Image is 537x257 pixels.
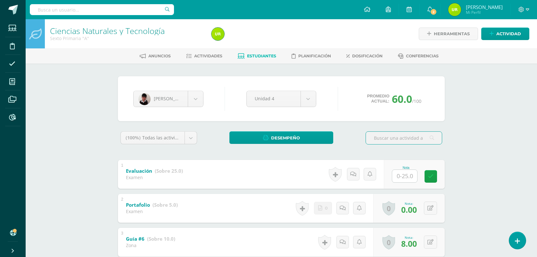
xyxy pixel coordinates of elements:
h1: Ciencias Naturales y Tecnología [50,26,204,35]
span: [PERSON_NAME] [466,4,503,10]
span: Anuncios [148,54,171,58]
img: 07606a8cdaabe9041c7a87084cf5058c.png [138,93,151,105]
strong: (Sobre 5.0) [153,202,178,208]
b: Evaluación [126,168,152,174]
input: 0-25.0 [392,170,417,182]
b: Guía #6 [126,236,145,242]
span: 2 [430,8,437,15]
a: Ciencias Naturales y Tecnología [50,25,165,36]
a: Actividades [186,51,222,61]
strong: (Sobre 25.0) [155,168,183,174]
span: 8.00 [401,238,417,249]
span: Herramientas [434,28,470,40]
span: [PERSON_NAME] [154,95,190,102]
span: 60.0 [392,92,412,106]
span: (100%) [126,135,141,141]
a: 0 [382,235,395,250]
a: Estudiantes [238,51,276,61]
div: Sexto Primaria 'A' [50,35,204,41]
span: 0 [325,202,328,214]
span: Dosificación [352,54,383,58]
a: Guía #6 (Sobre 10.0) [126,234,175,244]
span: Unidad 4 [255,91,293,106]
span: Conferencias [406,54,439,58]
a: Conferencias [398,51,439,61]
div: Nota: [401,235,417,240]
img: 9a35fde27b4a2c3b2860bbef3c494747.png [448,3,461,16]
img: 9a35fde27b4a2c3b2860bbef3c494747.png [211,28,224,40]
span: 0.00 [401,204,417,215]
a: Actividad [481,28,529,40]
span: Mi Perfil [466,10,503,15]
span: Actividad [496,28,521,40]
a: Herramientas [419,28,478,40]
span: /100 [412,98,421,104]
input: Busca un usuario... [30,4,174,15]
div: Zona [126,242,175,248]
a: 0 [382,201,395,216]
div: Examen [126,208,178,214]
b: Portafolio [126,202,150,208]
div: Nota [392,166,420,170]
div: Nota: [401,201,417,206]
a: Dosificación [346,51,383,61]
div: Examen [126,174,183,180]
input: Buscar una actividad aquí... [366,132,442,144]
a: Portafolio (Sobre 5.0) [126,200,178,210]
span: Desempeño [271,132,300,144]
a: Desempeño [229,131,333,144]
a: Anuncios [140,51,171,61]
a: Planificación [292,51,331,61]
a: [PERSON_NAME] [134,91,203,107]
span: Actividades [194,54,222,58]
span: Planificación [298,54,331,58]
span: Todas las actividades de esta unidad [142,135,222,141]
a: Unidad 4 [247,91,316,107]
strong: (Sobre 10.0) [147,236,175,242]
a: (100%)Todas las actividades de esta unidad [121,132,197,144]
span: Estudiantes [247,54,276,58]
a: Evaluación (Sobre 25.0) [126,166,183,176]
span: Promedio actual: [367,94,390,104]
